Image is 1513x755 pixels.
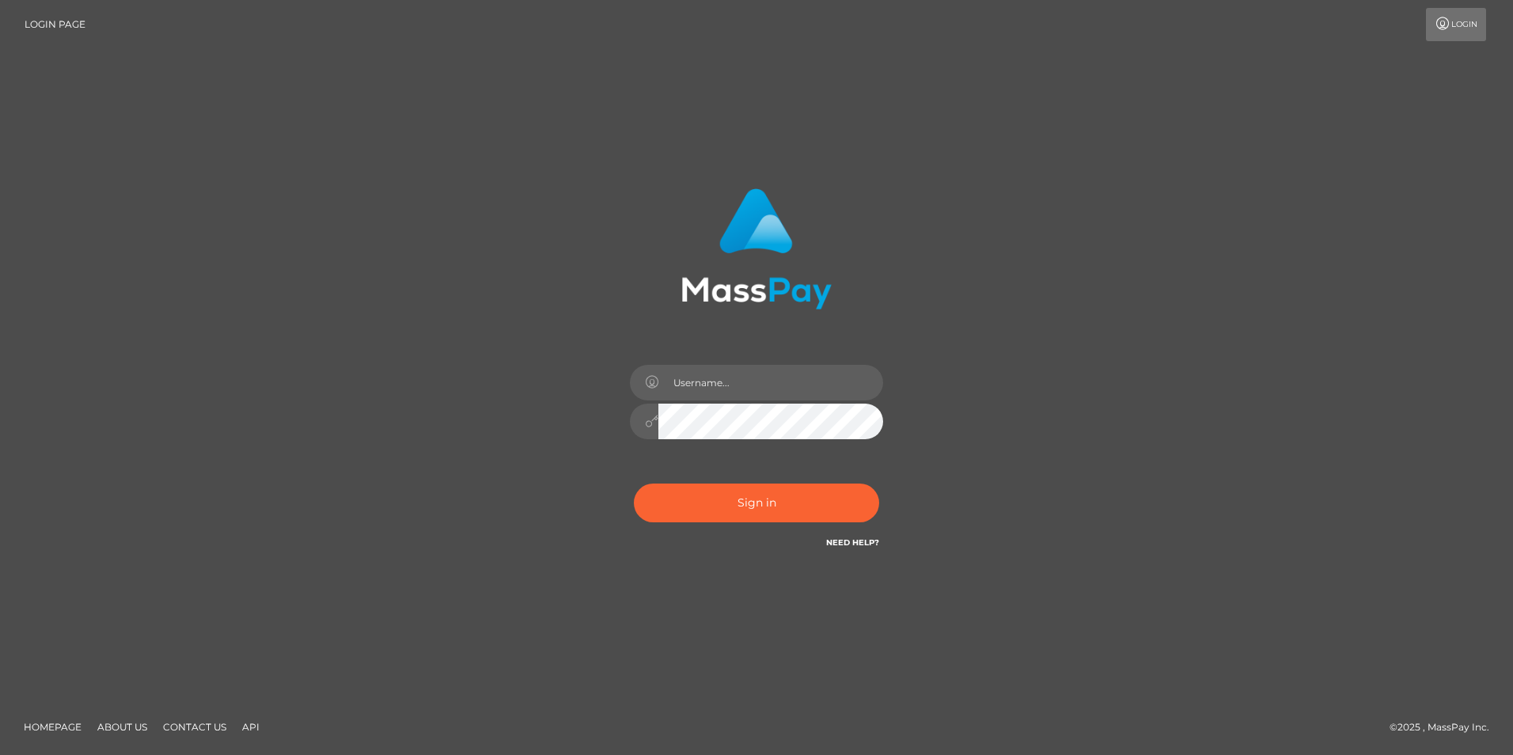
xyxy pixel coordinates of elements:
img: MassPay Login [681,188,832,309]
a: Contact Us [157,715,233,739]
a: Need Help? [826,537,879,548]
a: Login Page [25,8,85,41]
a: API [236,715,266,739]
a: Homepage [17,715,88,739]
a: Login [1426,8,1486,41]
a: About Us [91,715,154,739]
button: Sign in [634,484,879,522]
div: © 2025 , MassPay Inc. [1390,719,1501,736]
input: Username... [658,365,883,400]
